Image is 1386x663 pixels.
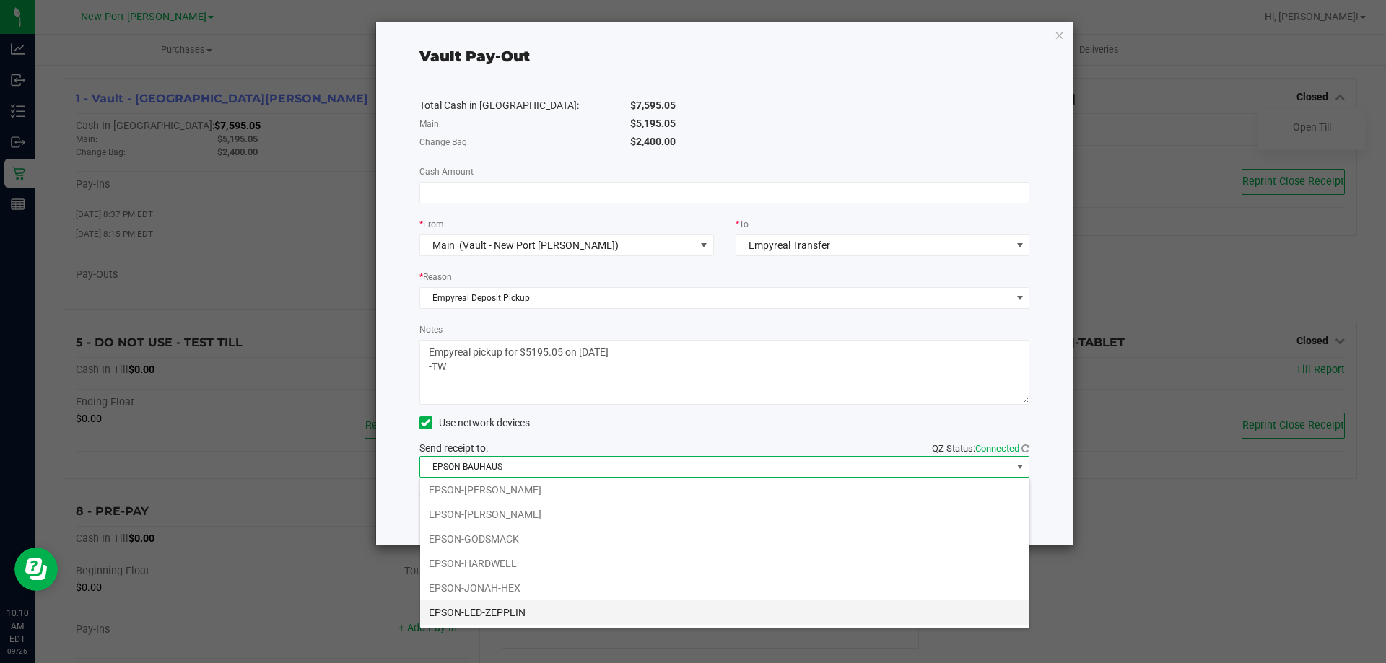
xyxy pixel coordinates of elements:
span: Empyreal Deposit Pickup [420,288,1011,308]
span: $5,195.05 [630,118,676,129]
span: Change Bag: [419,137,469,147]
span: $7,595.05 [630,100,676,111]
label: To [736,218,749,231]
li: EPSON-[PERSON_NAME] [420,478,1029,502]
iframe: Resource center [14,548,58,591]
li: EPSON-LED-ZEPPLIN [420,600,1029,625]
span: $2,400.00 [630,136,676,147]
span: Empyreal Transfer [749,240,830,251]
label: Use network devices [419,416,530,431]
label: Notes [419,323,443,336]
li: EPSON-HARDWELL [420,551,1029,576]
span: Main: [419,119,441,129]
div: Vault Pay-Out [419,45,530,67]
li: EPSON-JONAH-HEX [420,576,1029,600]
span: (Vault - New Port [PERSON_NAME]) [459,240,619,251]
span: Total Cash in [GEOGRAPHIC_DATA]: [419,100,579,111]
span: Main [432,240,455,251]
span: Connected [975,443,1019,454]
li: EPSON-GODSMACK [420,527,1029,551]
label: From [419,218,444,231]
span: Cash Amount [419,167,474,177]
span: EPSON-BAUHAUS [420,457,1011,477]
span: Send receipt to: [419,442,488,454]
li: EPSON-[PERSON_NAME] [420,502,1029,527]
label: Reason [419,271,452,284]
span: QZ Status: [932,443,1029,454]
